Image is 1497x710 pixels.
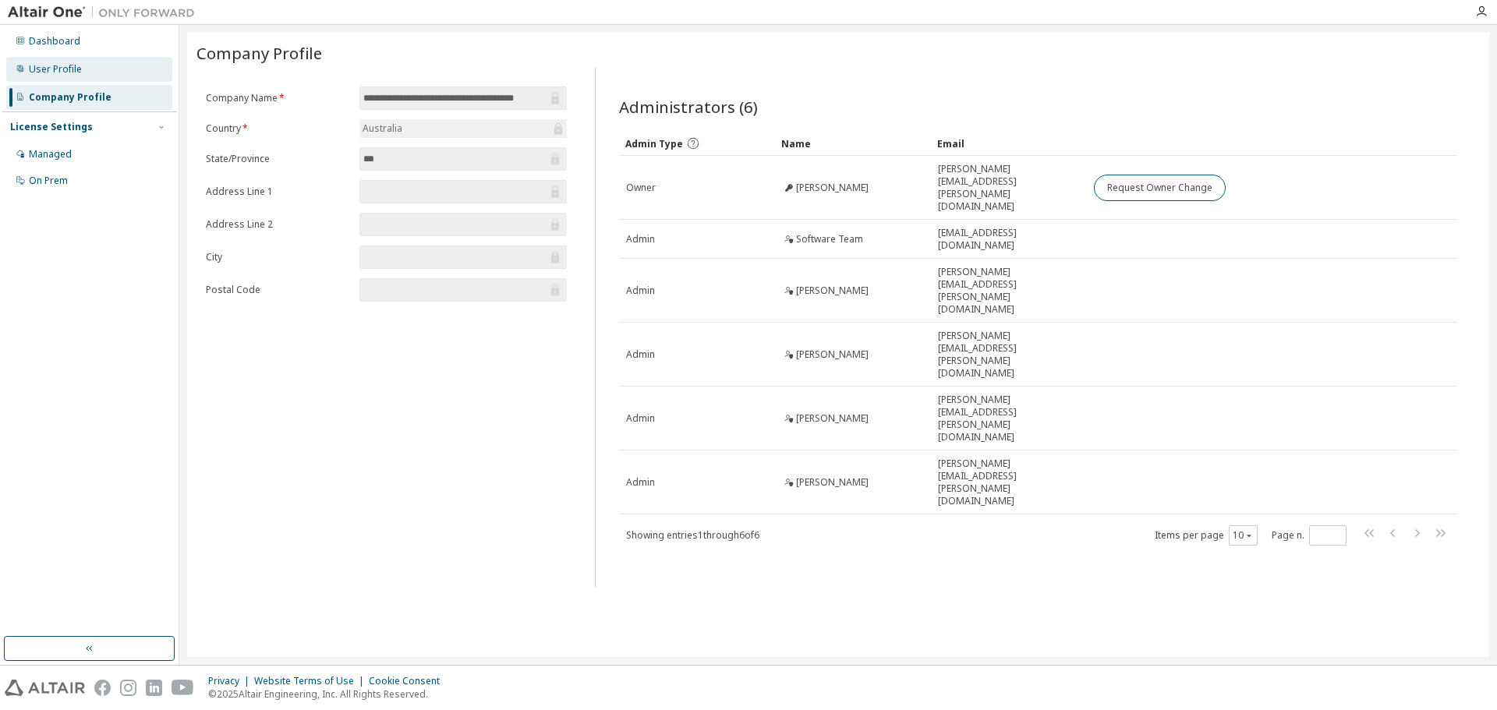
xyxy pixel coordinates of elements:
[206,153,350,165] label: State/Province
[5,680,85,696] img: altair_logo.svg
[781,131,925,156] div: Name
[29,148,72,161] div: Managed
[796,412,869,425] span: [PERSON_NAME]
[208,687,449,701] p: © 2025 Altair Engineering, Inc. All Rights Reserved.
[1233,529,1254,542] button: 10
[626,348,655,361] span: Admin
[796,182,869,194] span: [PERSON_NAME]
[796,233,863,245] span: Software Team
[938,394,1080,443] span: [PERSON_NAME][EMAIL_ADDRESS][PERSON_NAME][DOMAIN_NAME]
[206,122,350,135] label: Country
[938,227,1080,252] span: [EMAIL_ADDRESS][DOMAIN_NAME]
[938,266,1080,316] span: [PERSON_NAME][EMAIL_ADDRESS][PERSON_NAME][DOMAIN_NAME]
[1094,175,1226,201] button: Request Owner Change
[369,675,449,687] div: Cookie Consent
[626,233,655,245] span: Admin
[796,348,869,361] span: [PERSON_NAME]
[625,137,683,150] span: Admin Type
[206,185,350,198] label: Address Line 1
[206,92,350,104] label: Company Name
[796,476,869,489] span: [PERSON_NAME]
[359,119,567,138] div: Australia
[8,5,203,20] img: Altair One
[206,284,350,296] label: Postal Code
[1155,525,1258,546] span: Items per page
[206,218,350,231] label: Address Line 2
[626,284,655,297] span: Admin
[254,675,369,687] div: Website Terms of Use
[94,680,111,696] img: facebook.svg
[937,131,1081,156] div: Email
[619,96,758,118] span: Administrators (6)
[172,680,194,696] img: youtube.svg
[796,284,869,297] span: [PERSON_NAME]
[120,680,136,696] img: instagram.svg
[360,120,405,137] div: Australia
[938,330,1080,380] span: [PERSON_NAME][EMAIL_ADDRESS][PERSON_NAME][DOMAIN_NAME]
[1272,525,1347,546] span: Page n.
[29,175,68,187] div: On Prem
[146,680,162,696] img: linkedin.svg
[626,182,656,194] span: Owner
[208,675,254,687] div: Privacy
[626,412,655,425] span: Admin
[196,42,322,64] span: Company Profile
[626,528,759,542] span: Showing entries 1 through 6 of 6
[206,251,350,263] label: City
[938,163,1080,213] span: [PERSON_NAME][EMAIL_ADDRESS][PERSON_NAME][DOMAIN_NAME]
[938,457,1080,507] span: [PERSON_NAME][EMAIL_ADDRESS][PERSON_NAME][DOMAIN_NAME]
[10,121,93,133] div: License Settings
[29,91,111,104] div: Company Profile
[626,476,655,489] span: Admin
[29,63,82,76] div: User Profile
[29,35,80,48] div: Dashboard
